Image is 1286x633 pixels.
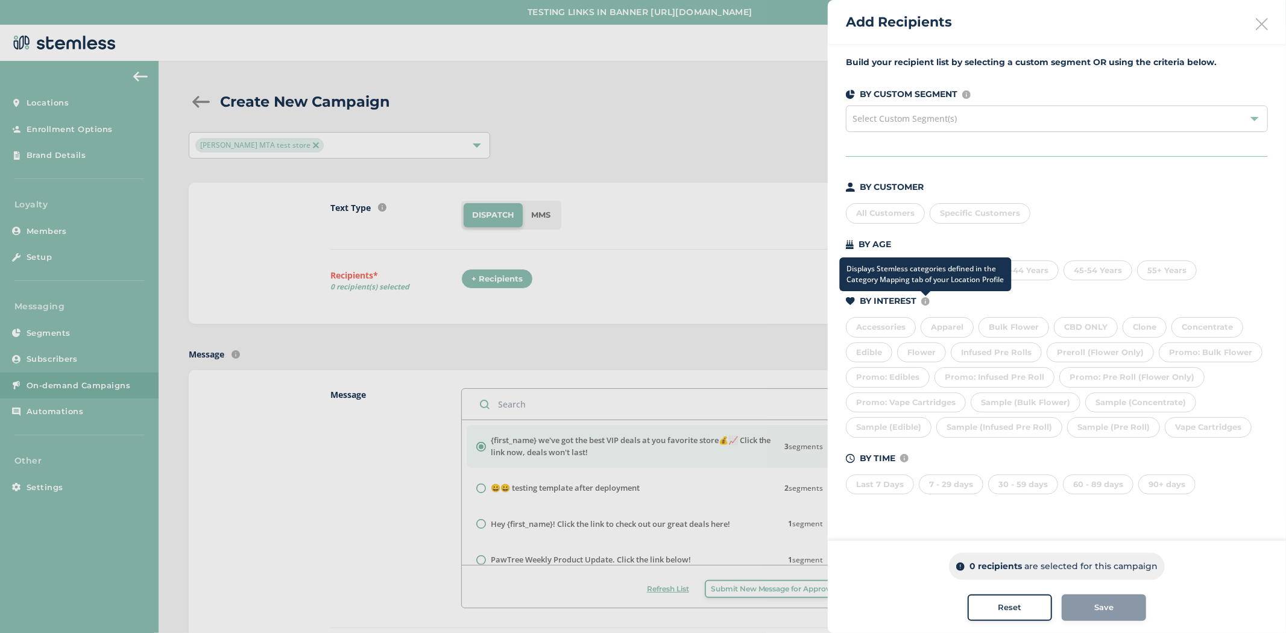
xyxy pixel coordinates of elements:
[935,367,1054,388] div: Promo: Infused Pre Roll
[1085,392,1196,413] div: Sample (Concentrate)
[990,260,1059,281] div: 35-44 Years
[940,208,1020,218] span: Specific Customers
[846,317,916,338] div: Accessories
[846,342,892,363] div: Edible
[860,181,924,194] p: BY CUSTOMER
[1054,317,1118,338] div: CBD ONLY
[846,12,952,32] h2: Add Recipients
[936,417,1062,438] div: Sample (Infused Pre Roll)
[846,454,855,463] img: icon-time-dark-e6b1183b.svg
[1165,417,1252,438] div: Vape Cartridges
[846,367,930,388] div: Promo: Edibles
[860,295,916,307] p: BY INTEREST
[1024,560,1158,573] p: are selected for this campaign
[860,452,895,465] p: BY TIME
[846,240,854,249] img: icon-cake-93b2a7b5.svg
[1159,342,1262,363] div: Promo: Bulk Flower
[1138,474,1196,495] div: 90+ days
[846,203,925,224] div: All Customers
[840,257,1012,291] div: Displays Stemless categories defined in the Category Mapping tab of your Location Profile
[921,297,930,306] img: icon-info-236977d2.svg
[897,342,946,363] div: Flower
[919,474,983,495] div: 7 - 29 days
[1067,417,1160,438] div: Sample (Pre Roll)
[971,392,1080,413] div: Sample (Bulk Flower)
[951,342,1042,363] div: Infused Pre Rolls
[846,90,855,99] img: icon-segments-dark-074adb27.svg
[1137,260,1197,281] div: 55+ Years
[846,56,1268,69] label: Build your recipient list by selecting a custom segment OR using the criteria below.
[979,317,1049,338] div: Bulk Flower
[846,392,966,413] div: Promo: Vape Cartridges
[859,238,891,251] p: BY AGE
[956,562,965,571] img: icon-info-dark-48f6c5f3.svg
[900,454,909,462] img: icon-info-236977d2.svg
[1123,317,1167,338] div: Clone
[1059,367,1205,388] div: Promo: Pre Roll (Flower Only)
[846,417,931,438] div: Sample (Edible)
[1063,474,1133,495] div: 60 - 89 days
[1226,575,1286,633] iframe: Chat Widget
[968,594,1052,621] button: Reset
[969,560,1022,573] p: 0 recipients
[853,113,957,124] span: Select Custom Segment(s)
[921,317,974,338] div: Apparel
[846,183,855,192] img: icon-person-dark-ced50e5f.svg
[998,602,1022,614] span: Reset
[988,474,1058,495] div: 30 - 59 days
[846,474,914,495] div: Last 7 Days
[962,90,971,99] img: icon-info-236977d2.svg
[846,297,855,306] img: icon-heart-dark-29e6356f.svg
[1064,260,1132,281] div: 45-54 Years
[860,88,957,101] p: BY CUSTOM SEGMENT
[1047,342,1154,363] div: Preroll (Flower Only)
[1171,317,1243,338] div: Concentrate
